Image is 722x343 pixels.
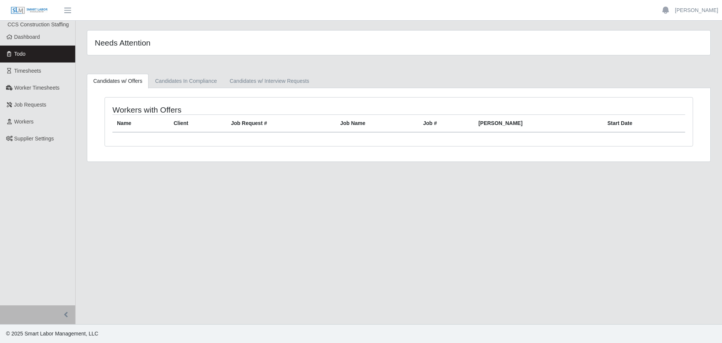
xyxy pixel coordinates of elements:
span: Job Requests [14,102,47,108]
span: Dashboard [14,34,40,40]
span: © 2025 Smart Labor Management, LLC [6,331,98,337]
th: [PERSON_NAME] [474,115,603,133]
span: Worker Timesheets [14,85,59,91]
a: Candidates w/ Offers [87,74,149,88]
th: Name [112,115,169,133]
a: [PERSON_NAME] [675,6,718,14]
th: Start Date [603,115,685,133]
a: Candidates w/ Interview Requests [223,74,316,88]
span: Todo [14,51,26,57]
span: Workers [14,119,34,125]
span: Supplier Settings [14,136,54,142]
h4: Workers with Offers [112,105,344,114]
img: SLM Logo [11,6,48,15]
h4: Needs Attention [95,38,341,47]
a: Candidates In Compliance [149,74,223,88]
th: Job Name [336,115,419,133]
span: Timesheets [14,68,41,74]
th: Job # [419,115,474,133]
span: CCS Construction Staffing [8,21,69,27]
th: Client [169,115,227,133]
th: Job Request # [226,115,335,133]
